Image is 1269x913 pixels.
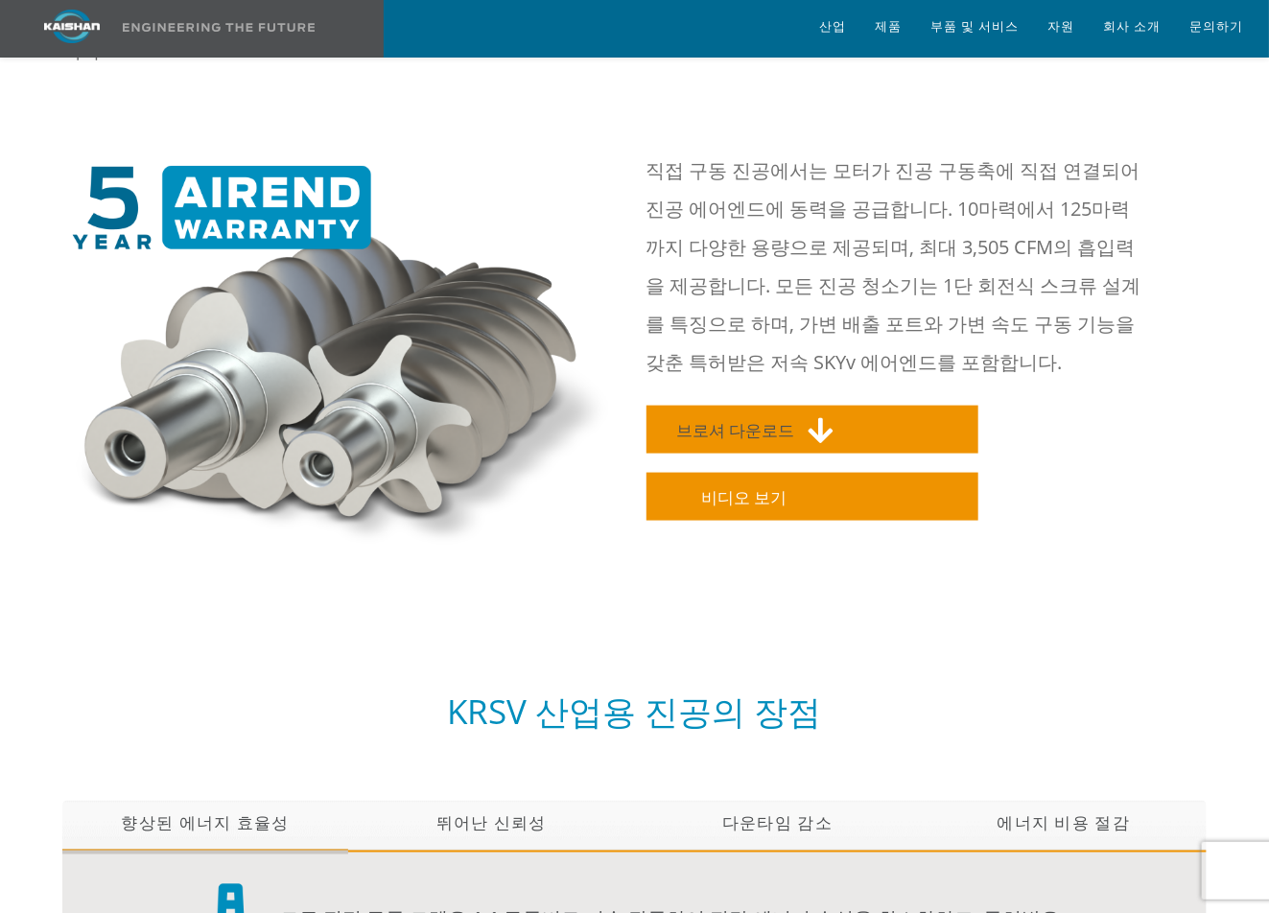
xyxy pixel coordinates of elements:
[1047,1,1074,53] a: 자원
[62,801,348,849] a: 향상된 에너지 효율성
[722,816,833,832] font: 다운타임 감소
[921,801,1207,849] a: 에너지 비용 절감
[819,21,846,34] font: 산업
[646,406,978,454] a: 브로셔 다운로드
[1047,21,1074,34] font: 자원
[930,1,1019,53] a: 부품 및 서비스
[1103,1,1161,53] a: 회사 소개
[875,21,902,34] font: 제품
[677,423,795,439] font: 브로셔 다운로드
[998,816,1131,832] font: 에너지 비용 절감
[875,1,902,53] a: 제품
[635,801,921,849] a: 다운타임 감소
[1189,21,1243,34] font: 문의하기
[448,690,822,735] font: KRSV 산업용 진공의 장점
[702,490,787,506] font: 비디오 보기
[1103,21,1161,34] font: 회사 소개
[121,816,289,832] font: 향상된 에너지 효율성
[62,166,623,556] img: 보증
[646,473,978,521] a: 비디오 보기
[436,816,547,832] font: 뛰어난 신뢰성
[348,801,634,849] a: 뛰어난 신뢰성
[819,1,846,53] a: 산업
[1189,1,1243,53] a: 문의하기
[930,21,1019,34] font: 부품 및 서비스
[646,157,1141,375] font: 직접 구동 진공에서는 모터가 진공 구동축에 직접 연결되어 진공 에어엔드에 동력을 공급합니다. 10마력에서 125마력까지 다양한 용량으로 제공되며, 최대 3,505 CFM의 흡...
[123,23,315,32] img: 미래를 설계하다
